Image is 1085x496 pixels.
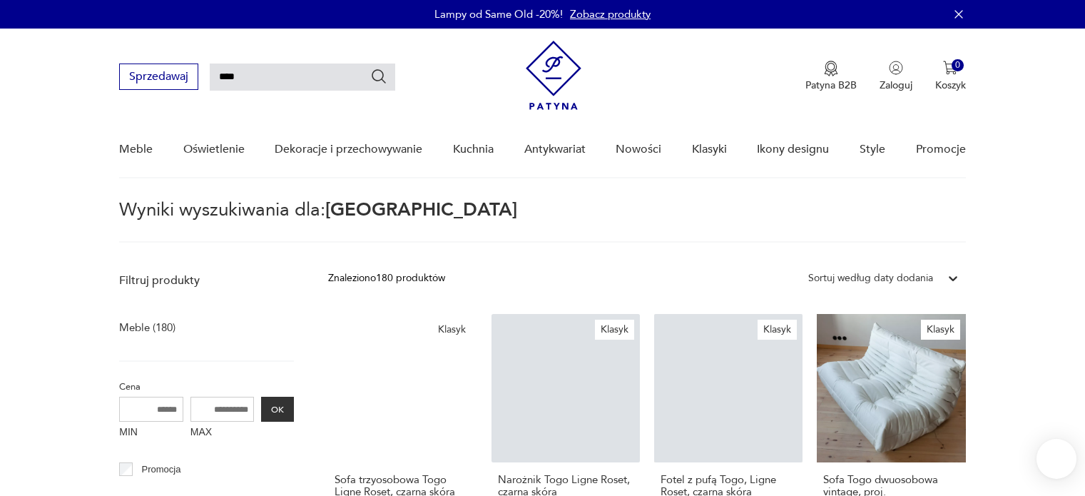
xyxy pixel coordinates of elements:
img: Patyna - sklep z meblami i dekoracjami vintage [526,41,581,110]
div: Sortuj według daty dodania [808,270,933,286]
label: MIN [119,422,183,445]
label: MAX [190,422,255,445]
img: Ikona medalu [824,61,838,76]
p: Cena [119,379,294,395]
p: Filtruj produkty [119,273,294,288]
a: Ikona medaluPatyna B2B [805,61,857,92]
iframe: Smartsupp widget button [1036,439,1076,479]
a: Nowości [616,122,661,177]
p: Zaloguj [880,79,912,92]
button: OK [261,397,294,422]
img: Ikonka użytkownika [889,61,903,75]
button: Szukaj [370,68,387,85]
p: Promocja [142,462,181,477]
p: Patyna B2B [805,79,857,92]
a: Ikony designu [757,122,829,177]
button: Zaloguj [880,61,912,92]
div: Znaleziono 180 produktów [328,270,445,286]
a: Dekoracje i przechowywanie [275,122,422,177]
a: Promocje [916,122,966,177]
button: 0Koszyk [935,61,966,92]
a: Zobacz produkty [570,7,651,21]
div: 0 [952,59,964,71]
a: Antykwariat [524,122,586,177]
button: Sprzedawaj [119,64,198,90]
a: Kuchnia [453,122,494,177]
a: Style [860,122,885,177]
img: Ikona koszyka [943,61,957,75]
a: Sprzedawaj [119,73,198,83]
a: Meble [119,122,153,177]
span: [GEOGRAPHIC_DATA] [325,197,517,223]
a: Meble (180) [119,318,175,338]
p: Wyniki wyszukiwania dla: [119,201,965,243]
p: Lampy od Same Old -20%! [434,7,563,21]
a: Klasyki [692,122,727,177]
button: Patyna B2B [805,61,857,92]
p: Koszyk [935,79,966,92]
a: Oświetlenie [183,122,245,177]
